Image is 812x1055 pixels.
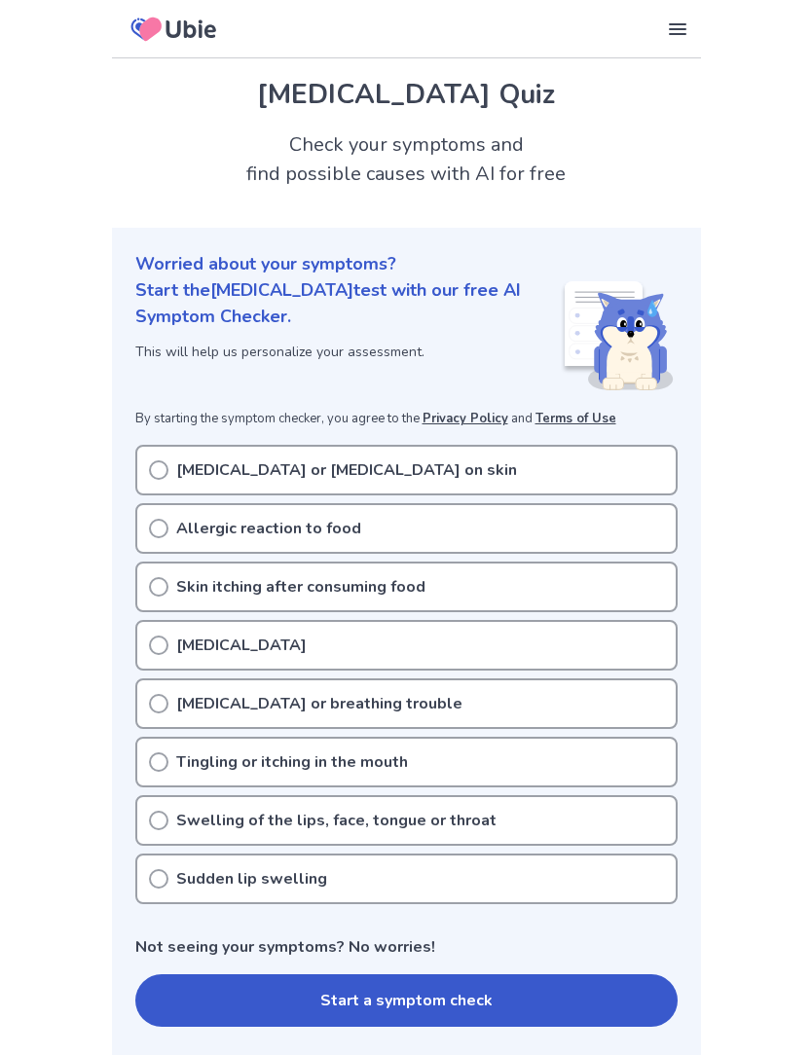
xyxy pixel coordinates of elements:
[535,410,616,427] a: Terms of Use
[176,750,408,774] p: Tingling or itching in the mouth
[176,517,361,540] p: Allergic reaction to food
[135,251,678,277] p: Worried about your symptoms?
[423,410,508,427] a: Privacy Policy
[135,277,561,330] p: Start the [MEDICAL_DATA] test with our free AI Symptom Checker.
[176,809,497,832] p: Swelling of the lips, face, tongue or throat
[112,130,701,189] h2: Check your symptoms and find possible causes with AI for free
[135,935,678,959] p: Not seeing your symptoms? No worries!
[135,74,678,115] h1: [MEDICAL_DATA] Quiz
[135,342,561,362] p: This will help us personalize your assessment.
[176,692,462,715] p: [MEDICAL_DATA] or breathing trouble
[561,281,674,390] img: Shiba
[176,867,327,891] p: Sudden lip swelling
[135,410,678,429] p: By starting the symptom checker, you agree to the and
[176,458,517,482] p: [MEDICAL_DATA] or [MEDICAL_DATA] on skin
[176,634,307,657] p: [MEDICAL_DATA]
[135,974,678,1027] button: Start a symptom check
[176,575,425,599] p: Skin itching after consuming food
